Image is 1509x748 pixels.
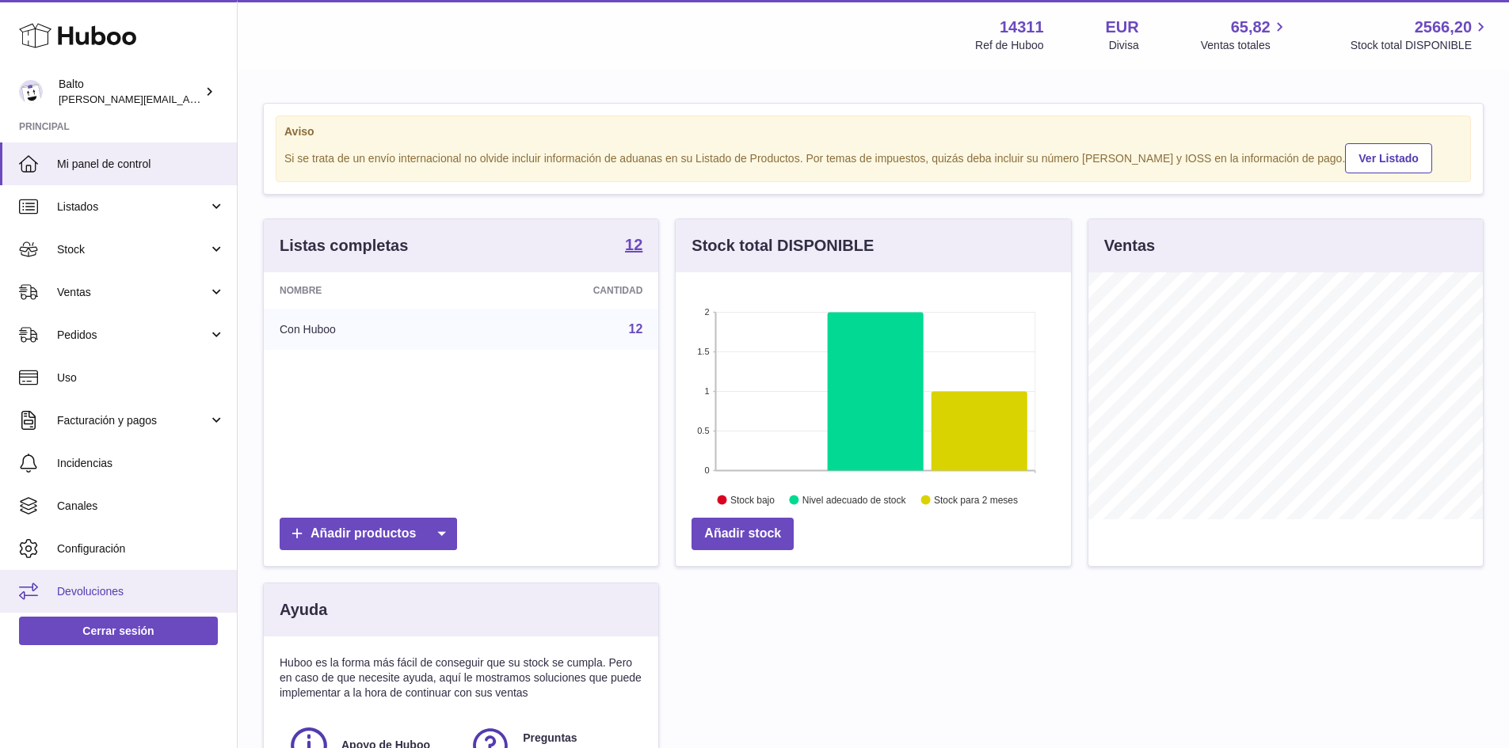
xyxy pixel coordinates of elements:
h3: Ayuda [280,599,327,621]
span: Canales [57,499,225,514]
text: Stock bajo [730,495,775,506]
span: [PERSON_NAME][EMAIL_ADDRESS][DOMAIN_NAME] [59,93,318,105]
div: Balto [59,77,201,107]
span: Pedidos [57,328,208,343]
span: Facturación y pagos [57,413,208,428]
span: Stock total DISPONIBLE [1351,38,1490,53]
text: 0 [705,465,710,475]
a: Añadir productos [280,518,457,550]
a: Cerrar sesión [19,617,218,645]
text: Stock para 2 meses [934,495,1018,506]
strong: EUR [1106,17,1139,38]
img: laura@balto.es [19,80,43,104]
span: 65,82 [1231,17,1271,38]
span: Uso [57,370,225,385]
span: 2566,20 [1415,17,1472,38]
text: 0.5 [698,426,710,435]
th: Cantidad [469,272,659,309]
text: 2 [705,307,710,317]
h3: Stock total DISPONIBLE [692,235,874,256]
a: Ver Listado [1345,143,1431,173]
a: 12 [629,322,643,336]
text: Nivel adecuado de stock [802,495,907,506]
span: Stock [57,242,208,257]
div: Si se trata de un envío internacional no olvide incluir información de aduanas en su Listado de P... [284,141,1462,173]
text: 1.5 [698,347,710,356]
div: Divisa [1109,38,1139,53]
h3: Listas completas [280,235,408,256]
th: Nombre [264,272,469,309]
a: 2566,20 Stock total DISPONIBLE [1351,17,1490,53]
strong: 12 [625,237,642,252]
strong: Aviso [284,124,1462,139]
a: 12 [625,237,642,256]
span: Mi panel de control [57,157,225,172]
td: Con Huboo [264,309,469,350]
span: Ventas totales [1201,38,1289,53]
h3: Ventas [1104,235,1155,256]
span: Devoluciones [57,584,225,599]
p: Huboo es la forma más fácil de conseguir que su stock se cumpla. Pero en caso de que necesite ayu... [280,655,642,701]
span: Configuración [57,541,225,556]
span: Incidencias [57,456,225,471]
div: Ref de Huboo [975,38,1043,53]
span: Listados [57,199,208,215]
strong: 14311 [1000,17,1044,38]
a: Añadir stock [692,518,794,550]
text: 1 [705,386,710,396]
a: 65,82 Ventas totales [1201,17,1289,53]
span: Ventas [57,285,208,300]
